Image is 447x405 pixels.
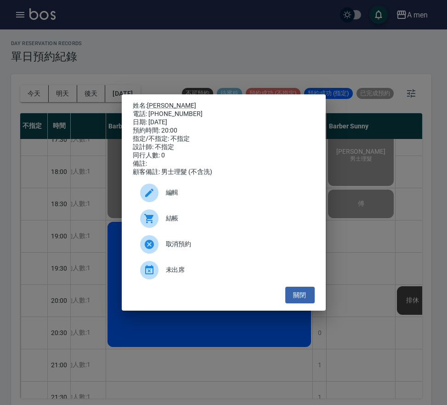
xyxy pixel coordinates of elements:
div: 編輯 [133,180,315,206]
span: 取消預約 [166,239,307,249]
div: 顧客備註: 男士理髮 (不含洗) [133,168,315,176]
div: 同行人數: 0 [133,151,315,160]
span: 結帳 [166,214,307,223]
div: 備註: [133,160,315,168]
div: 指定/不指定: 不指定 [133,135,315,143]
p: 姓名: [133,102,315,110]
span: 編輯 [166,188,307,197]
a: 結帳 [133,206,315,231]
div: 日期: [DATE] [133,118,315,127]
div: 電話: [PHONE_NUMBER] [133,110,315,118]
button: 關閉 [285,287,315,304]
a: [PERSON_NAME] [147,102,196,109]
div: 預約時間: 20:00 [133,127,315,135]
div: 設計師: 不指定 [133,143,315,151]
div: 未出席 [133,257,315,283]
div: 取消預約 [133,231,315,257]
span: 未出席 [166,265,307,275]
